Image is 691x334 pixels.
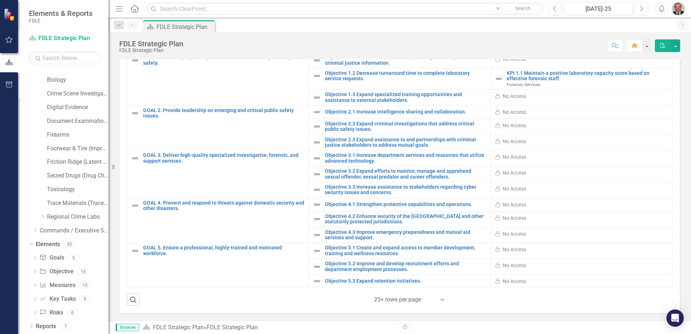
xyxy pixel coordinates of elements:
[313,185,321,194] img: Not Defined
[143,55,305,66] a: GOAL 1. Protect [US_STATE]'s citizens and visitors and promote public safety.
[116,324,139,331] span: Browser
[503,169,526,176] div: No Access
[29,34,101,43] a: FDLE Strategic Plan
[47,158,108,166] a: Friction Ridge (Latent Prints)
[29,52,101,64] input: Search Below...
[566,5,630,13] div: [DATE]-25
[325,137,487,148] a: Objective 2.3 Expand assistance to and partnerships with criminal justice stakeholders to address...
[4,8,16,21] img: ClearPoint Strategy
[47,90,108,98] a: Crime Scene Investigation
[313,138,321,147] img: Not Defined
[503,246,526,253] div: No Access
[39,295,76,303] a: Key Tasks
[131,56,140,65] img: Not Defined
[325,168,487,180] a: Objective 3.2 Expand efforts to monitor, manage and apprehend sexual offender, sexual predator an...
[207,324,258,331] div: FDLE Strategic Plan
[79,282,91,288] div: 15
[313,170,321,179] img: Not Defined
[503,278,526,285] div: No Access
[39,281,75,290] a: Measures
[515,5,531,11] span: Search
[29,9,93,18] span: Elements & Reports
[143,153,305,164] a: GOAL 3. Deliver high-quality specialized investigative, forensic, and support services.
[325,121,487,132] a: Objective 2.2 Expand criminal investigations that address critical public safety issues.
[29,18,93,23] small: FDLE
[143,324,394,332] div: »
[325,245,487,256] a: Objective 5.1 Create and expand access to member development, training and wellness resources.
[36,240,60,249] a: Elements
[80,296,91,302] div: 0
[507,70,669,82] a: KPI 1.1 Maintain a positive laboratory capacity score based on effective forensic staff.
[47,185,108,194] a: Toxicology
[505,4,541,14] button: Search
[313,215,321,223] img: Not Defined
[36,322,56,331] a: Reports
[131,201,140,210] img: Not Defined
[47,103,108,112] a: Digital Evidence
[68,255,80,261] div: 5
[507,82,540,87] span: Forensic Services
[153,324,204,331] a: FDLE Strategic Plan
[325,92,487,103] a: Objective 1.3 Expand specialized training opportunities and assistance to external stakeholders.
[325,153,487,164] a: Objective 3.1 Increase department services and resources that utilize advanced technology.
[60,323,71,329] div: 7
[503,153,526,160] div: No Access
[313,72,321,80] img: Not Defined
[503,201,526,208] div: No Access
[39,309,63,317] a: Risks
[503,93,526,100] div: No Access
[503,185,526,192] div: No Access
[67,309,78,316] div: 0
[666,309,684,327] div: Open Intercom Messenger
[143,108,305,119] a: GOAL 2. Provide leadership on emerging and critical public safety issues.
[564,2,633,15] button: [DATE]-25
[64,241,75,247] div: 35
[47,172,108,180] a: Seized Drugs (Drug Chemistry)
[47,131,108,139] a: Firearms
[503,55,526,63] div: No Access
[313,200,321,209] img: Not Defined
[313,56,321,65] img: Not Defined
[313,122,321,131] img: Not Defined
[156,22,213,31] div: FDLE Strategic Plan
[131,109,140,117] img: Not Defined
[131,247,140,255] img: Not Defined
[47,117,108,125] a: Document Examination (Questioned Documents)
[325,70,487,82] a: Objective 1.2 Decrease turnaround time to complete laboratory service requests.
[77,269,89,275] div: 15
[47,145,108,153] a: Footwear & Tire (Impression Evidence)
[47,199,108,207] a: Trace Materials (Trace Evidence)
[503,262,526,269] div: No Access
[131,154,140,163] img: Not Defined
[313,93,321,102] img: Not Defined
[146,3,543,15] input: Search ClearPoint...
[313,247,321,255] img: Not Defined
[325,109,487,115] a: Objective 2.1 Increase intelligence sharing and collaboration.
[325,184,487,196] a: Objective 3.3 Increase assistance to stakeholders regarding cyber security issues and concerns.
[325,230,487,241] a: Objective 4.3 Improve emergency preparedness and mutual aid services and support.
[40,227,108,235] a: Commands / Executive Support Branch FY 25/26
[39,254,64,262] a: Goals
[672,2,685,15] img: Chris Carney
[143,200,305,211] a: GOAL 4. Prevent and respond to threats against domestic security and other disasters.
[313,108,321,116] img: Not Defined
[143,245,305,256] a: GOAL 5. Ensure a professional, highly-trained and motivated workforce.
[313,231,321,239] img: Not Defined
[325,261,487,272] a: Objective 5.2 Improve and develop recruitment efforts and department employment processes.
[325,278,487,284] a: Objective 5.3 Expand retention initiatives.
[503,122,526,129] div: No Access
[325,55,487,66] a: Objective 1.1 Increase the timeliness, accuracy and completeness of criminal justice information.
[47,213,108,221] a: Regional Crime Labs
[313,154,321,163] img: Not Defined
[325,202,487,207] a: Objective 4.1 Strengthen protective capabilities and operations.
[503,230,526,237] div: No Access
[325,214,487,225] a: Objective 4.2 Enhance security of the [GEOGRAPHIC_DATA] and other statutorily protected jurisdict...
[313,277,321,286] img: Not Defined
[313,262,321,271] img: Not Defined
[119,48,183,53] div: FDLE Strategic Plan
[503,108,526,116] div: No Access
[119,40,183,48] div: FDLE Strategic Plan
[503,214,526,222] div: No Access
[503,138,526,145] div: No Access
[39,267,73,276] a: Objective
